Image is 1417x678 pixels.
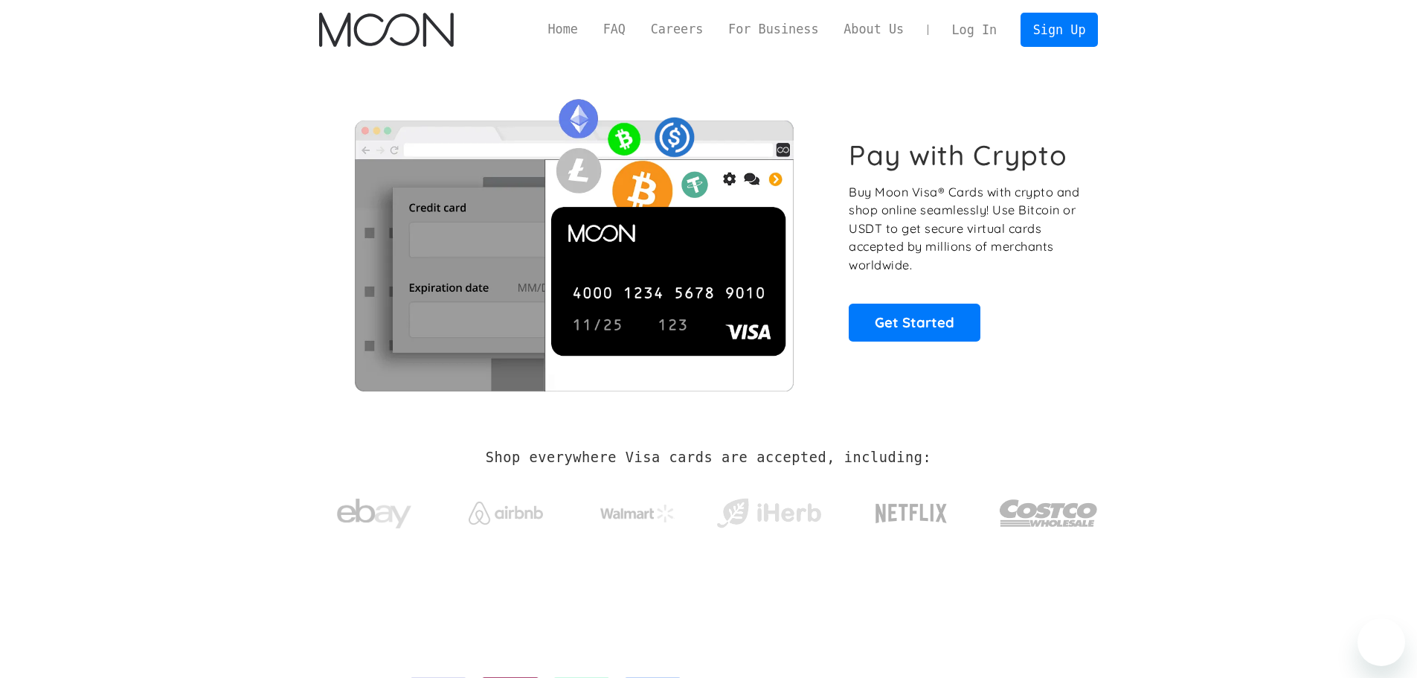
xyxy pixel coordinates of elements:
a: Sign Up [1021,13,1098,46]
img: ebay [337,490,411,537]
a: Netflix [845,480,978,540]
a: FAQ [591,20,638,39]
h2: Shop everywhere Visa cards are accepted, including: [486,450,931,466]
a: iHerb [713,479,824,540]
a: ebay [319,476,430,545]
img: Airbnb [469,502,543,525]
a: Log In [939,13,1009,46]
h1: Pay with Crypto [849,138,1067,172]
a: Costco [999,470,1099,549]
a: Careers [638,20,716,39]
img: iHerb [713,494,824,533]
p: Buy Moon Visa® Cards with crypto and shop online seamlessly! Use Bitcoin or USDT to get secure vi... [849,183,1082,275]
a: Get Started [849,304,980,341]
img: Moon Cards let you spend your crypto anywhere Visa is accepted. [319,89,829,391]
img: Costco [999,485,1099,541]
a: Home [536,20,591,39]
a: About Us [831,20,916,39]
a: For Business [716,20,831,39]
iframe: Button to launch messaging window [1357,618,1405,666]
img: Netflix [874,495,948,532]
img: Walmart [600,505,675,522]
a: home [319,13,454,47]
a: Airbnb [450,487,561,532]
a: Walmart [582,490,693,530]
img: Moon Logo [319,13,454,47]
